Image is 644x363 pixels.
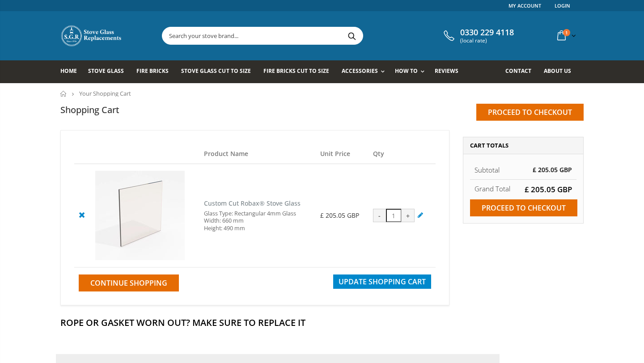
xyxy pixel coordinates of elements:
[60,104,119,116] h1: Shopping Cart
[470,141,508,149] span: Cart Totals
[441,28,514,44] a: 0330 229 4118 (local rate)
[263,60,336,83] a: Fire Bricks Cut To Size
[199,144,316,164] th: Product Name
[263,67,329,75] span: Fire Bricks Cut To Size
[95,171,185,260] img: Custom Cut Robax® Stove Glass - Pool #1
[563,29,570,36] span: 1
[136,60,175,83] a: Fire Bricks
[342,27,362,44] button: Search
[162,27,463,44] input: Search your stove brand...
[470,199,577,216] input: Proceed to checkout
[333,274,431,289] button: Update Shopping Cart
[60,317,584,329] h2: Rope Or Gasket Worn Out? Make Sure To Replace It
[90,278,167,288] span: Continue Shopping
[316,144,369,164] th: Unit Price
[88,60,131,83] a: Stove Glass
[136,67,169,75] span: Fire Bricks
[60,67,77,75] span: Home
[476,104,584,121] input: Proceed to checkout
[320,211,359,219] span: £ 205.05 GBP
[554,27,578,44] a: 1
[544,67,571,75] span: About us
[505,60,538,83] a: Contact
[395,67,418,75] span: How To
[475,184,510,193] strong: Grand Total
[435,67,458,75] span: Reviews
[79,274,179,291] a: Continue Shopping
[181,60,257,83] a: Stove Glass Cut To Size
[460,28,514,38] span: 0330 229 4118
[369,144,436,164] th: Qty
[204,210,311,232] div: Glass Type: Rectangular 4mm Glass Width: 660 mm Height: 490 mm
[60,91,67,97] a: Home
[79,89,131,97] span: Your Shopping Cart
[181,67,250,75] span: Stove Glass Cut To Size
[60,25,123,47] img: Stove Glass Replacement
[60,60,84,83] a: Home
[88,67,124,75] span: Stove Glass
[460,38,514,44] span: (local rate)
[342,60,389,83] a: Accessories
[339,277,426,287] span: Update Shopping Cart
[544,60,578,83] a: About us
[435,60,465,83] a: Reviews
[204,199,301,207] a: Custom Cut Robax® Stove Glass
[373,209,386,222] div: -
[342,67,378,75] span: Accessories
[395,60,429,83] a: How To
[475,165,500,174] span: Subtotal
[401,209,415,222] div: +
[525,184,572,194] span: £ 205.05 GBP
[505,67,531,75] span: Contact
[533,165,572,174] span: £ 205.05 GBP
